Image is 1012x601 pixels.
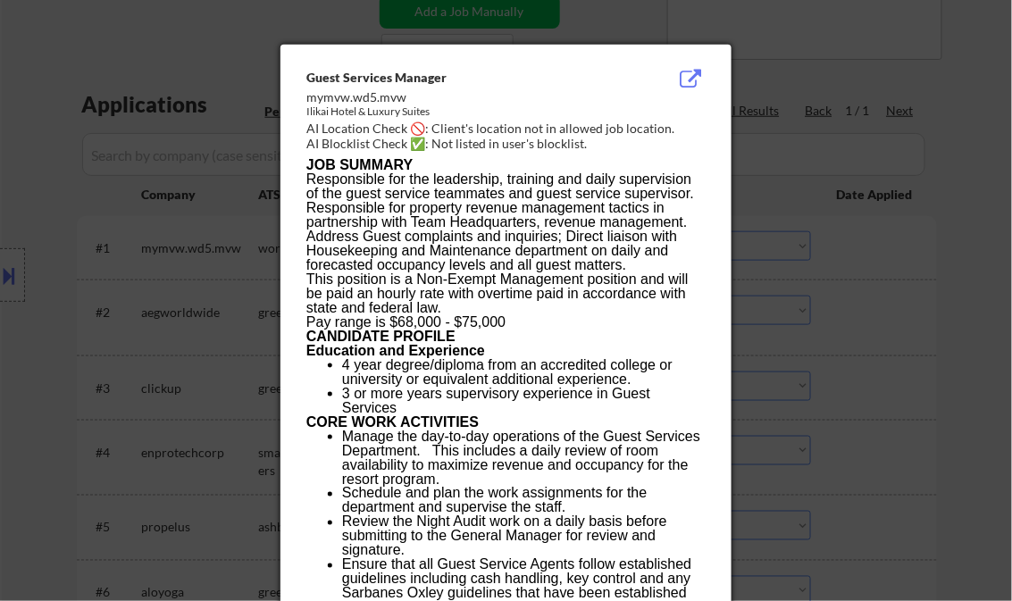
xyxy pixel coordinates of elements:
b: CANDIDATE PROFILE [306,329,456,344]
p: Pay range is $68,000 - $75,000 [306,315,705,330]
div: AI Blocklist Check ✅: Not listed in user's blocklist. [306,135,713,153]
b: Education and Experience [306,343,485,358]
div: Ilikai Hotel & Luxury Suites [306,104,615,120]
div: mymvw.wd5.mvw [306,88,615,106]
b: JOB SUMMARY [306,157,413,172]
li: Manage the day-to-day operations of the Guest Services Department. This includes a daily review o... [342,430,705,487]
p: This position is a Non-Exempt Management position and will be paid an hourly rate with overtime p... [306,272,705,315]
b: CORE WORK ACTIVITIES [306,414,479,430]
div: Guest Services Manager [306,69,615,87]
li: 3 or more years supervisory experience in Guest Services [342,387,705,415]
li: Review the Night Audit work on a daily basis before submitting to the General Manager for review ... [342,515,705,558]
div: AI Location Check 🚫: Client's location not in allowed job location. [306,120,713,138]
p: Responsible for the leadership, training and daily supervision of the guest service teammates and... [306,172,705,272]
li: 4 year degree/diploma from an accredited college or university or equivalent additional experience. [342,358,705,387]
li: Schedule and plan the work assignments for the department and supervise the staff. [342,487,705,515]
